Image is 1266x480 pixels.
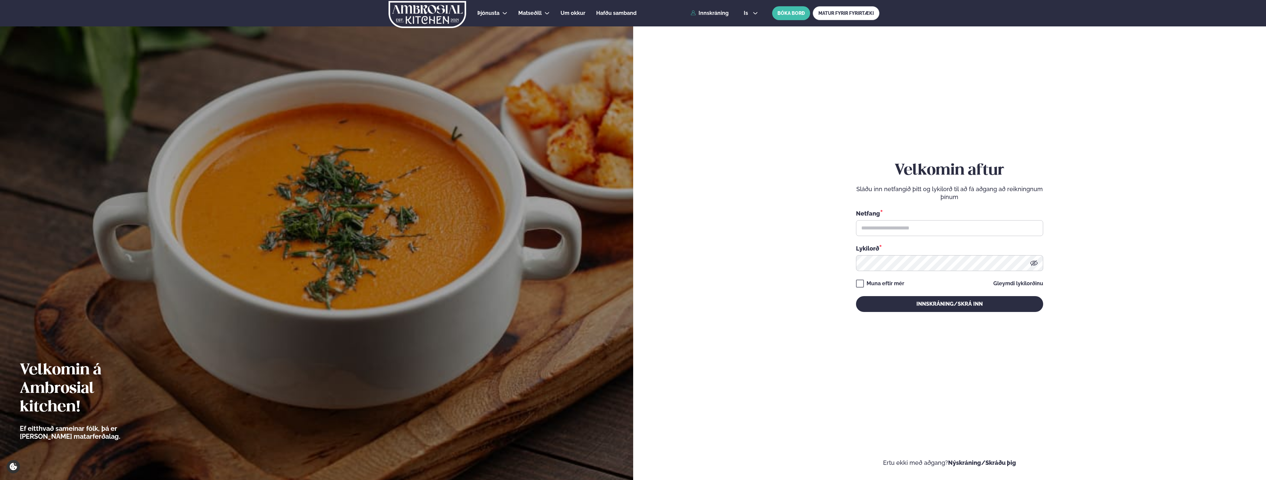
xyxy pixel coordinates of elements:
[388,1,467,28] img: logo
[856,296,1043,312] button: Innskráning/Skrá inn
[856,185,1043,201] p: Sláðu inn netfangið þitt og lykilorð til að fá aðgang að reikningnum þínum
[518,9,542,17] a: Matseðill
[856,244,1043,253] div: Lykilorð
[772,6,810,20] button: BÓKA BORÐ
[744,11,750,16] span: is
[993,281,1043,286] a: Gleymdi lykilorðinu
[20,425,157,440] p: Ef eitthvað sameinar fólk, þá er [PERSON_NAME] matarferðalag.
[653,459,1247,467] p: Ertu ekki með aðgang?
[518,10,542,16] span: Matseðill
[691,10,729,16] a: Innskráning
[561,10,585,16] span: Um okkur
[856,209,1043,218] div: Netfang
[477,10,499,16] span: Þjónusta
[20,361,157,417] h2: Velkomin á Ambrosial kitchen!
[477,9,499,17] a: Þjónusta
[813,6,879,20] a: MATUR FYRIR FYRIRTÆKI
[596,10,636,16] span: Hafðu samband
[7,460,20,473] a: Cookie settings
[596,9,636,17] a: Hafðu samband
[856,161,1043,180] h2: Velkomin aftur
[561,9,585,17] a: Um okkur
[738,11,763,16] button: is
[948,459,1016,466] a: Nýskráning/Skráðu þig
